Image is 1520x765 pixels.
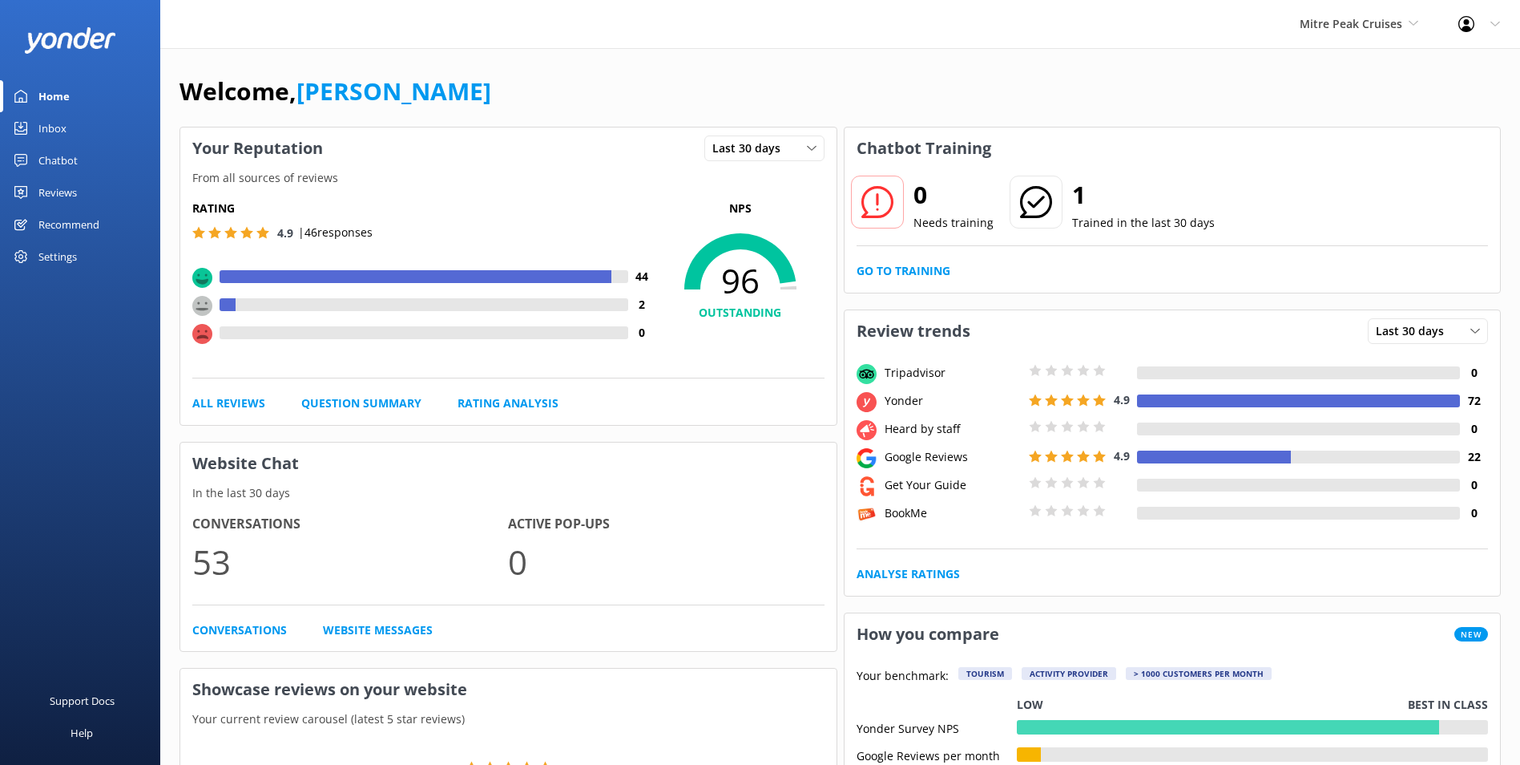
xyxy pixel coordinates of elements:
h3: Your Reputation [180,127,335,169]
span: Last 30 days [1376,322,1453,340]
a: All Reviews [192,395,265,412]
div: Help [71,717,93,749]
span: 4.9 [1114,448,1130,463]
div: Tripadvisor [881,364,1025,382]
h4: 72 [1460,392,1488,410]
h3: Chatbot Training [845,127,1003,169]
a: Rating Analysis [458,395,558,412]
h3: Review trends [845,310,982,352]
p: In the last 30 days [180,484,837,502]
h4: 2 [628,296,656,314]
div: Google Reviews per month [857,747,1017,762]
p: | 46 responses [298,224,373,241]
div: BookMe [881,504,1025,522]
p: Your benchmark: [857,667,949,686]
h4: 0 [628,324,656,342]
div: Activity Provider [1022,667,1116,680]
h4: 22 [1460,448,1488,466]
div: Yonder Survey NPS [857,720,1017,735]
p: Low [1017,696,1043,714]
h2: 0 [913,176,994,214]
div: Google Reviews [881,448,1025,466]
h4: 0 [1460,364,1488,382]
span: 96 [656,261,825,301]
h3: Website Chat [180,443,837,484]
span: 4.9 [1114,392,1130,407]
div: Settings [38,241,77,273]
div: Recommend [38,208,99,241]
p: NPS [656,200,825,217]
a: Conversations [192,621,287,639]
a: Go to Training [857,262,950,280]
span: Last 30 days [712,140,790,157]
span: 4.9 [277,225,293,241]
div: Tourism [958,667,1012,680]
h3: How you compare [845,613,1011,655]
a: [PERSON_NAME] [296,75,491,107]
p: Needs training [913,214,994,232]
h4: Active Pop-ups [508,514,824,535]
div: > 1000 customers per month [1126,667,1272,680]
p: 53 [192,535,508,589]
h5: Rating [192,200,656,217]
p: Your current review carousel (latest 5 star reviews) [180,710,837,728]
h4: 0 [1460,504,1488,522]
h4: 0 [1460,420,1488,438]
div: Support Docs [50,685,115,717]
h4: 44 [628,268,656,285]
img: yonder-white-logo.png [24,27,116,54]
div: Yonder [881,392,1025,410]
div: Home [38,80,70,112]
h3: Showcase reviews on your website [180,669,837,710]
p: 0 [508,535,824,589]
span: Mitre Peak Cruises [1300,16,1402,31]
p: Best in class [1408,696,1488,714]
p: From all sources of reviews [180,169,837,187]
h4: 0 [1460,476,1488,494]
a: Analyse Ratings [857,565,960,583]
div: Inbox [38,112,67,144]
a: Website Messages [323,621,433,639]
div: Reviews [38,176,77,208]
div: Get Your Guide [881,476,1025,494]
div: Heard by staff [881,420,1025,438]
a: Question Summary [301,395,421,412]
h1: Welcome, [179,72,491,111]
h4: OUTSTANDING [656,304,825,322]
div: Chatbot [38,144,78,176]
p: Trained in the last 30 days [1072,214,1215,232]
span: New [1454,627,1488,642]
h2: 1 [1072,176,1215,214]
h4: Conversations [192,514,508,535]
